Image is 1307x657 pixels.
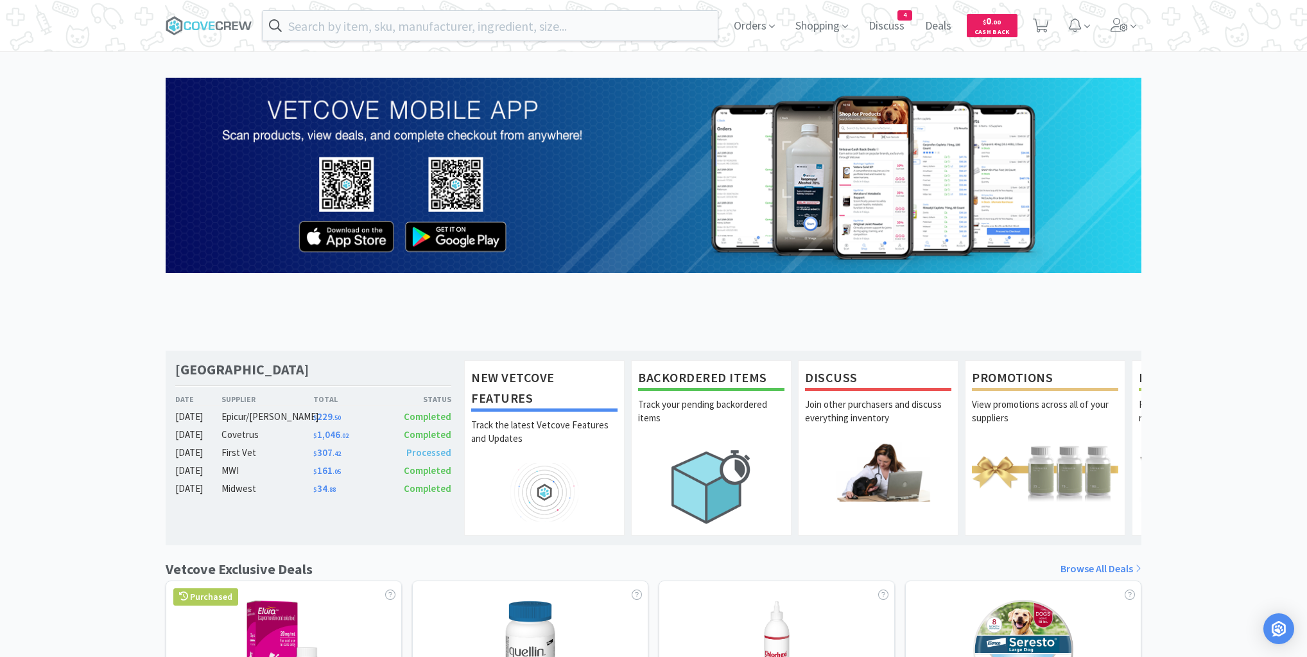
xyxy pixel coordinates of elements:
[221,409,313,425] div: Epicur/[PERSON_NAME]
[920,21,956,32] a: Deals
[175,360,309,379] h1: [GEOGRAPHIC_DATA]
[313,446,341,459] span: 307
[221,393,313,405] div: Supplier
[805,367,951,391] h1: Discuss
[175,481,221,496] div: [DATE]
[175,445,451,460] a: [DATE]First Vet$307.42Processed
[406,446,451,459] span: Processed
[340,432,349,440] span: . 02
[638,398,784,442] p: Track your pending backordered items
[382,393,451,405] div: Status
[404,428,451,441] span: Completed
[333,414,341,422] span: . 50
[313,482,336,495] span: 34
[972,367,1118,391] h1: Promotions
[313,450,317,458] span: $
[1060,561,1141,577] a: Browse All Deals
[333,450,341,458] span: . 42
[263,11,718,40] input: Search by item, sku, manufacturer, ingredient, size...
[175,463,451,478] a: [DATE]MWI$161.05Completed
[991,18,1001,26] span: . 00
[313,468,317,476] span: $
[175,409,451,425] a: [DATE]Epicur/[PERSON_NAME]$229.50Completed
[972,442,1118,501] img: hero_promotions.png
[471,367,618,412] h1: New Vetcove Features
[404,410,451,423] span: Completed
[313,410,341,423] span: 229
[175,409,221,425] div: [DATE]
[1139,367,1285,391] h1: Free Samples
[983,15,1001,27] span: 0
[175,481,451,496] a: [DATE]Midwest$34.88Completed
[404,482,451,495] span: Completed
[471,418,618,463] p: Track the latest Vetcove Features and Updates
[313,486,317,494] span: $
[166,558,313,581] h1: Vetcove Exclusive Deals
[313,432,317,440] span: $
[221,427,313,442] div: Covetrus
[221,481,313,496] div: Midwest
[1139,398,1285,442] p: Request free samples on the newest veterinary products
[1132,360,1292,535] a: Free SamplesRequest free samples on the newest veterinary products
[313,393,383,405] div: Total
[805,442,951,501] img: hero_discuss.png
[798,360,958,535] a: DiscussJoin other purchasers and discuss everything inventory
[1263,613,1294,644] div: Open Intercom Messenger
[471,463,618,521] img: hero_feature_roadmap.png
[1139,442,1285,501] img: hero_samples.png
[175,427,221,442] div: [DATE]
[313,428,349,441] span: 1,046
[313,414,317,422] span: $
[333,468,341,476] span: . 05
[863,21,910,32] a: Discuss4
[967,8,1017,43] a: $0.00Cash Back
[327,486,336,494] span: . 88
[972,398,1118,442] p: View promotions across all of your suppliers
[464,360,625,535] a: New Vetcove FeaturesTrack the latest Vetcove Features and Updates
[166,78,1141,273] img: 169a39d576124ab08f10dc54d32f3ffd_4.png
[175,393,221,405] div: Date
[221,463,313,478] div: MWI
[175,445,221,460] div: [DATE]
[805,398,951,442] p: Join other purchasers and discuss everything inventory
[974,29,1010,37] span: Cash Back
[175,427,451,442] a: [DATE]Covetrus$1,046.02Completed
[898,11,912,20] span: 4
[404,464,451,477] span: Completed
[965,360,1125,535] a: PromotionsView promotions across all of your suppliers
[983,18,986,26] span: $
[221,445,313,460] div: First Vet
[313,464,341,477] span: 161
[638,442,784,530] img: hero_backorders.png
[638,367,784,391] h1: Backordered Items
[175,463,221,478] div: [DATE]
[631,360,792,535] a: Backordered ItemsTrack your pending backordered items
